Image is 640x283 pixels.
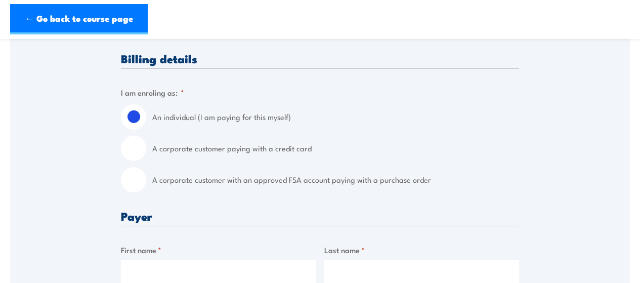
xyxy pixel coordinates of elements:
label: Last name [324,244,520,256]
label: A corporate customer paying with a credit card [152,136,519,161]
label: An individual (I am paying for this myself) [152,104,519,130]
h3: Payer [121,210,519,222]
label: First name [121,244,316,256]
legend: I am enroling as: [121,87,184,98]
a: ← Go back to course page [10,4,148,34]
h3: Billing details [121,53,519,64]
label: A corporate customer with an approved FSA account paying with a purchase order [152,167,519,192]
